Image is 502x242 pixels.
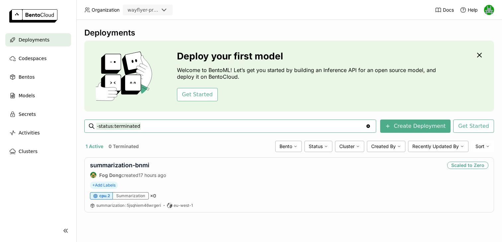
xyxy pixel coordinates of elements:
[90,172,166,178] div: created
[19,54,46,62] span: Codespaces
[339,143,355,149] span: Cluster
[453,120,494,133] button: Get Started
[484,5,494,15] img: Sean Hickey
[150,193,156,199] span: × 0
[90,51,161,101] img: cover onboarding
[177,51,439,61] h3: Deploy your first model
[96,203,161,208] a: summarization:5jsqhiem46wrgeri
[84,142,105,151] button: 1 Active
[468,7,478,13] span: Help
[5,52,71,65] a: Codespaces
[443,7,454,13] span: Docs
[5,33,71,46] a: Deployments
[435,7,454,13] a: Docs
[159,7,160,14] input: Selected wayflyer-prod.
[335,141,364,152] div: Cluster
[177,67,439,80] p: Welcome to BentoML! Let’s get you started by building an Inference API for an open source model, ...
[412,143,459,149] span: Recently Updated By
[19,147,38,155] span: Clusters
[475,143,484,149] span: Sort
[177,88,218,101] button: Get Started
[84,28,494,38] div: Deployments
[113,192,149,200] div: Summarization
[127,7,159,13] div: wayflyer-prod
[107,142,140,151] button: 0 Terminated
[92,7,120,13] span: Organization
[19,110,36,118] span: Secrets
[5,89,71,102] a: Models
[19,129,40,137] span: Activities
[471,141,494,152] div: Sort
[380,120,451,133] button: Create Deployment
[366,123,371,129] svg: Clear value
[5,108,71,121] a: Secrets
[304,141,332,152] div: Status
[99,172,122,178] strong: Fog Dong
[19,92,35,100] span: Models
[309,143,323,149] span: Status
[125,203,126,208] span: :
[96,203,161,208] span: summarization 5jsqhiem46wrgeri
[275,141,302,152] div: Bento
[90,162,149,169] a: summarization-bnmi
[280,143,292,149] span: Bento
[96,121,366,131] input: Search
[460,7,478,13] div: Help
[408,141,468,152] div: Recently Updated By
[19,36,49,44] span: Deployments
[371,143,396,149] span: Created By
[19,73,35,81] span: Bentos
[138,172,166,178] span: 17 hours ago
[99,193,110,199] span: cpu.2
[90,182,118,189] span: +Add Labels
[5,145,71,158] a: Clusters
[447,162,488,169] div: Scaled to Zero
[367,141,405,152] div: Created By
[5,126,71,139] a: Activities
[5,70,71,84] a: Bentos
[9,9,57,23] img: logo
[90,172,96,178] img: Fog Dong
[174,203,193,208] span: eu-west-1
